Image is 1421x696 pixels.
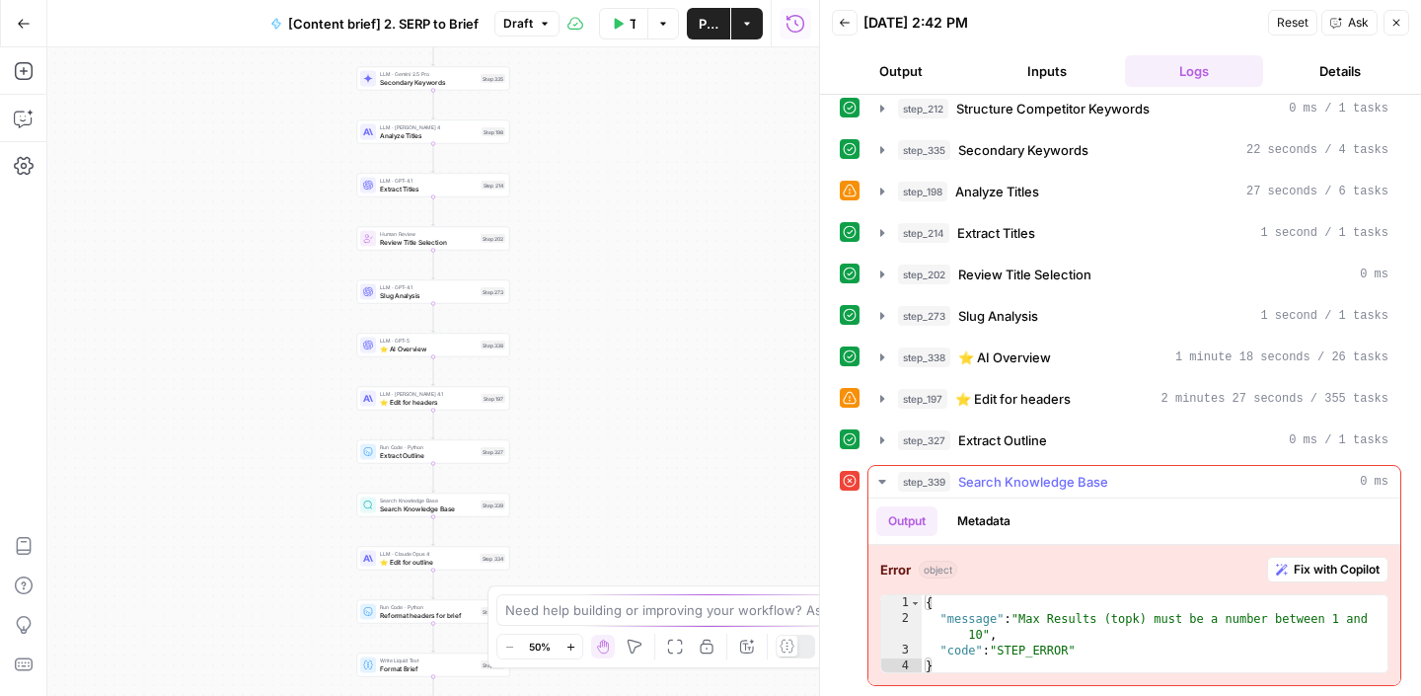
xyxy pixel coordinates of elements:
[898,348,950,367] span: step_338
[357,227,510,251] div: Human ReviewReview Title SelectionStep 202
[380,657,477,664] span: Write Liquid Text
[898,140,950,160] span: step_335
[956,99,1150,118] span: Structure Competitor Keywords
[357,600,510,624] div: Run Code · PythonReformat headers for briefStep 336
[432,38,435,66] g: Edge from step_212 to step_335
[945,506,1022,536] button: Metadata
[357,440,510,464] div: Run Code · PythonExtract OutlineStep 327
[1321,10,1378,36] button: Ask
[1125,55,1263,87] button: Logs
[832,55,970,87] button: Output
[1271,55,1409,87] button: Details
[881,611,922,643] div: 2
[1175,348,1388,366] span: 1 minute 18 seconds / 26 tasks
[432,411,435,439] g: Edge from step_197 to step_327
[380,290,477,300] span: Slug Analysis
[357,120,510,144] div: LLM · [PERSON_NAME] 4Analyze TitlesStep 198
[868,499,1400,685] div: 0 ms
[868,383,1400,415] button: 2 minutes 27 seconds / 355 tasks
[955,182,1039,201] span: Analyze Titles
[958,472,1108,492] span: Search Knowledge Base
[481,554,506,563] div: Step 334
[357,67,510,91] div: LLM · Gemini 2.5 ProSecondary KeywordsStep 335
[380,230,477,238] span: Human Review
[868,93,1400,124] button: 0 ms / 1 tasks
[898,472,950,492] span: step_339
[898,265,950,284] span: step_202
[482,181,506,190] div: Step 214
[432,197,435,226] g: Edge from step_214 to step_202
[1289,100,1388,117] span: 0 ms / 1 tasks
[1246,183,1388,200] span: 27 seconds / 6 tasks
[481,501,505,509] div: Step 339
[1246,141,1388,159] span: 22 seconds / 4 tasks
[432,571,435,599] g: Edge from step_334 to step_336
[380,497,477,504] span: Search Knowledge Base
[630,14,636,34] span: Test Workflow
[910,595,921,611] span: Toggle code folding, rows 1 through 4
[432,624,435,653] g: Edge from step_336 to step_205
[529,639,551,655] span: 50%
[380,283,477,291] span: LLM · GPT-4.1
[898,99,948,118] span: step_212
[380,77,477,87] span: Secondary Keywords
[481,447,505,456] div: Step 327
[955,389,1071,409] span: ⭐️ Edit for headers
[481,74,505,83] div: Step 335
[432,91,435,119] g: Edge from step_335 to step_198
[380,237,477,247] span: Review Title Selection
[1161,390,1388,408] span: 2 minutes 27 seconds / 355 tasks
[494,11,560,37] button: Draft
[898,430,950,450] span: step_327
[288,14,479,34] span: [Content brief] 2. SERP to Brief
[432,464,435,493] g: Edge from step_327 to step_339
[481,341,505,349] div: Step 338
[881,643,922,658] div: 3
[1277,14,1309,32] span: Reset
[503,15,533,33] span: Draft
[868,342,1400,373] button: 1 minute 18 seconds / 26 tasks
[357,174,510,197] div: LLM · GPT-4.1Extract TitlesStep 214
[481,660,505,669] div: Step 205
[868,176,1400,207] button: 27 seconds / 6 tasks
[380,130,478,140] span: Analyze Titles
[380,503,477,513] span: Search Knowledge Base
[357,387,510,411] div: LLM · [PERSON_NAME] 4.1⭐️ Edit for headersStep 197
[432,144,435,173] g: Edge from step_198 to step_214
[868,300,1400,332] button: 1 second / 1 tasks
[1348,14,1369,32] span: Ask
[357,654,510,677] div: Write Liquid TextFormat BriefStep 205
[380,557,477,567] span: ⭐️ Edit for outline
[898,389,947,409] span: step_197
[357,547,510,571] div: LLM · Claude Opus 4⭐️ Edit for outlineStep 334
[481,234,505,243] div: Step 202
[357,334,510,357] div: LLM · GPT-5⭐️ AI OverviewStep 338
[881,658,922,674] div: 4
[380,450,477,460] span: Extract Outline
[958,348,1051,367] span: ⭐️ AI Overview
[1267,557,1388,582] button: Fix with Copilot
[957,223,1035,243] span: Extract Titles
[978,55,1116,87] button: Inputs
[380,397,478,407] span: ⭐️ Edit for headers
[380,184,478,193] span: Extract Titles
[868,217,1400,249] button: 1 second / 1 tasks
[868,425,1400,456] button: 0 ms / 1 tasks
[357,494,510,517] div: Search Knowledge BaseSearch Knowledge BaseStep 339
[1268,10,1317,36] button: Reset
[1360,473,1388,491] span: 0 ms
[958,430,1047,450] span: Extract Outline
[876,506,937,536] button: Output
[380,70,477,78] span: LLM · Gemini 2.5 Pro
[380,344,477,353] span: ⭐️ AI Overview
[687,8,730,39] button: Publish
[380,390,478,398] span: LLM · [PERSON_NAME] 4.1
[868,466,1400,498] button: 0 ms
[958,306,1038,326] span: Slug Analysis
[380,603,477,611] span: Run Code · Python
[432,304,435,333] g: Edge from step_273 to step_338
[380,443,477,451] span: Run Code · Python
[432,357,435,386] g: Edge from step_338 to step_197
[432,251,435,279] g: Edge from step_202 to step_273
[380,663,477,673] span: Format Brief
